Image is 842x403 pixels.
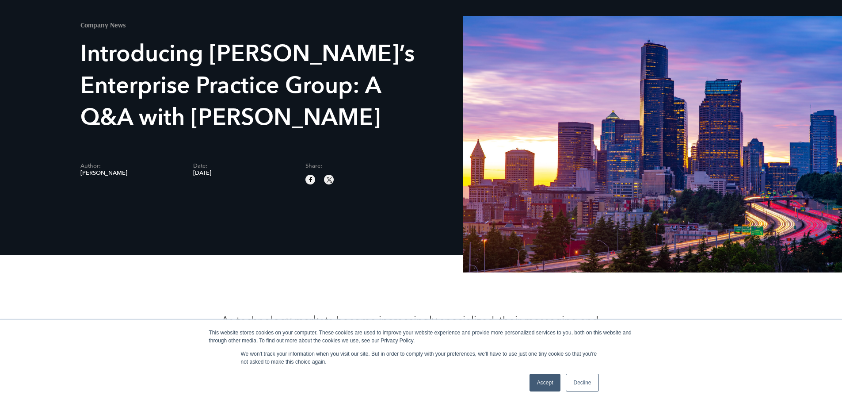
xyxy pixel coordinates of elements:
span: [DATE] [193,170,293,176]
span: Author: [80,163,180,169]
span: [PERSON_NAME] [80,170,180,176]
a: Decline [566,374,598,391]
span: As technology markets become increasingly specialized, their messaging and strategies will requir... [221,313,616,395]
span: Share: [305,163,405,169]
h1: Introducing [PERSON_NAME]’s Enterprise Practice Group: A Q&A with [PERSON_NAME] [80,38,418,134]
p: We won't track your information when you visit our site. But in order to comply with your prefere... [241,350,602,366]
img: facebook sharing button [307,176,315,184]
a: Accept [530,374,561,391]
div: This website stores cookies on your computer. These cookies are used to improve your website expe... [209,329,633,345]
img: twitter sharing button [325,176,333,184]
mark: Company News [80,20,126,29]
span: Date: [193,163,293,169]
